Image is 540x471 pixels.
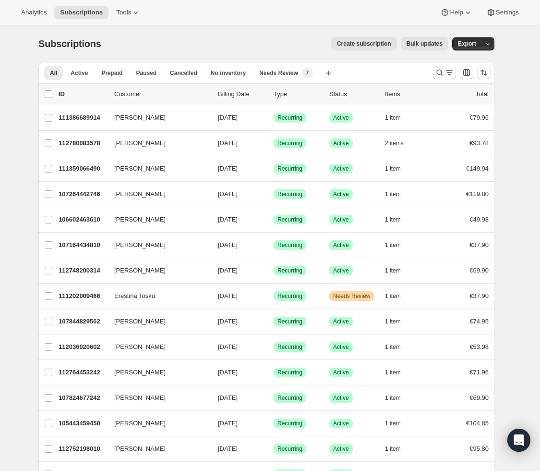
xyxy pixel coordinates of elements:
button: 1 item [385,366,411,379]
button: Settings [480,6,525,19]
span: [DATE] [218,420,238,427]
p: 107824677242 [59,393,107,403]
button: Customize table column order and visibility [460,66,473,79]
p: 106602463610 [59,215,107,224]
span: Recurring [277,216,302,223]
button: [PERSON_NAME] [108,136,204,151]
button: [PERSON_NAME] [108,390,204,406]
span: [PERSON_NAME] [114,138,166,148]
button: [PERSON_NAME] [108,161,204,176]
span: Recurring [277,241,302,249]
button: [PERSON_NAME] [108,416,204,431]
span: 1 item [385,216,401,223]
span: Recurring [277,267,302,274]
span: 1 item [385,445,401,453]
p: Total [476,89,489,99]
span: [PERSON_NAME] [114,240,166,250]
span: Recurring [277,292,302,300]
button: Bulk updates [401,37,448,50]
span: €104.85 [466,420,489,427]
span: Recurring [277,343,302,351]
p: Customer [114,89,210,99]
button: [PERSON_NAME] [108,263,204,278]
span: Active [333,139,349,147]
div: 111359066490[PERSON_NAME][DATE]SuccessRecurringSuccessActive1 item€149.94 [59,162,489,175]
span: €69.90 [469,394,489,401]
p: Status [329,89,377,99]
button: 1 item [385,111,411,124]
div: 107264442746[PERSON_NAME][DATE]SuccessRecurringSuccessActive1 item€119.80 [59,187,489,201]
div: 107844829562[PERSON_NAME][DATE]SuccessRecurringSuccessActive1 item€74.95 [59,315,489,328]
p: Billing Date [218,89,266,99]
span: 1 item [385,318,401,325]
span: €37.90 [469,292,489,299]
span: €119.80 [466,190,489,198]
button: [PERSON_NAME] [108,339,204,355]
div: 112780083578[PERSON_NAME][DATE]SuccessRecurringSuccessActive2 items€93.78 [59,136,489,150]
span: €71.96 [469,369,489,376]
span: No inventory [211,69,246,77]
span: Active [333,369,349,376]
span: [DATE] [218,369,238,376]
span: [DATE] [218,165,238,172]
button: 1 item [385,340,411,354]
button: Create subscription [331,37,397,50]
button: [PERSON_NAME] [108,237,204,253]
span: [DATE] [218,267,238,274]
button: [PERSON_NAME] [108,186,204,202]
span: 1 item [385,114,401,122]
span: Active [333,216,349,223]
span: Active [333,241,349,249]
span: 1 item [385,369,401,376]
span: Prepaid [101,69,122,77]
span: [PERSON_NAME] [114,317,166,326]
p: 112752198010 [59,444,107,454]
span: Needs Review [259,69,298,77]
span: €74.95 [469,318,489,325]
button: Subscriptions [54,6,108,19]
button: 1 item [385,213,411,226]
span: Tools [116,9,131,16]
button: Export [452,37,482,50]
p: 112036020602 [59,342,107,352]
button: 1 item [385,417,411,430]
div: 107164434810[PERSON_NAME][DATE]SuccessRecurringSuccessActive1 item€37.90 [59,238,489,252]
span: Active [333,420,349,427]
span: Recurring [277,369,302,376]
p: 111202009466 [59,291,107,301]
button: [PERSON_NAME] [108,314,204,329]
span: Paused [136,69,156,77]
p: 107164434810 [59,240,107,250]
span: Create subscription [337,40,391,48]
span: €79.96 [469,114,489,121]
button: 1 item [385,187,411,201]
span: [PERSON_NAME] [114,164,166,174]
span: 1 item [385,165,401,173]
span: Active [333,267,349,274]
span: Active [333,114,349,122]
div: Type [274,89,322,99]
span: Subscriptions [38,38,101,49]
span: [PERSON_NAME] [114,419,166,428]
span: [PERSON_NAME] [114,215,166,224]
span: 1 item [385,267,401,274]
div: 111202009466Erestina Tosku[DATE]SuccessRecurringWarningNeeds Review1 item€37.90 [59,289,489,303]
span: 1 item [385,292,401,300]
span: Analytics [21,9,47,16]
span: €69.90 [469,267,489,274]
button: Sort the results [477,66,491,79]
span: [PERSON_NAME] [114,444,166,454]
button: Analytics [15,6,52,19]
span: Settings [496,9,519,16]
span: [PERSON_NAME] [114,189,166,199]
p: 112764453242 [59,368,107,377]
span: 1 item [385,343,401,351]
button: 1 item [385,315,411,328]
span: Export [458,40,476,48]
span: [DATE] [218,343,238,350]
button: 1 item [385,289,411,303]
div: 105443459450[PERSON_NAME][DATE]SuccessRecurringSuccessActive1 item€104.85 [59,417,489,430]
button: Search and filter results [433,66,456,79]
span: [DATE] [218,114,238,121]
span: €149.94 [466,165,489,172]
